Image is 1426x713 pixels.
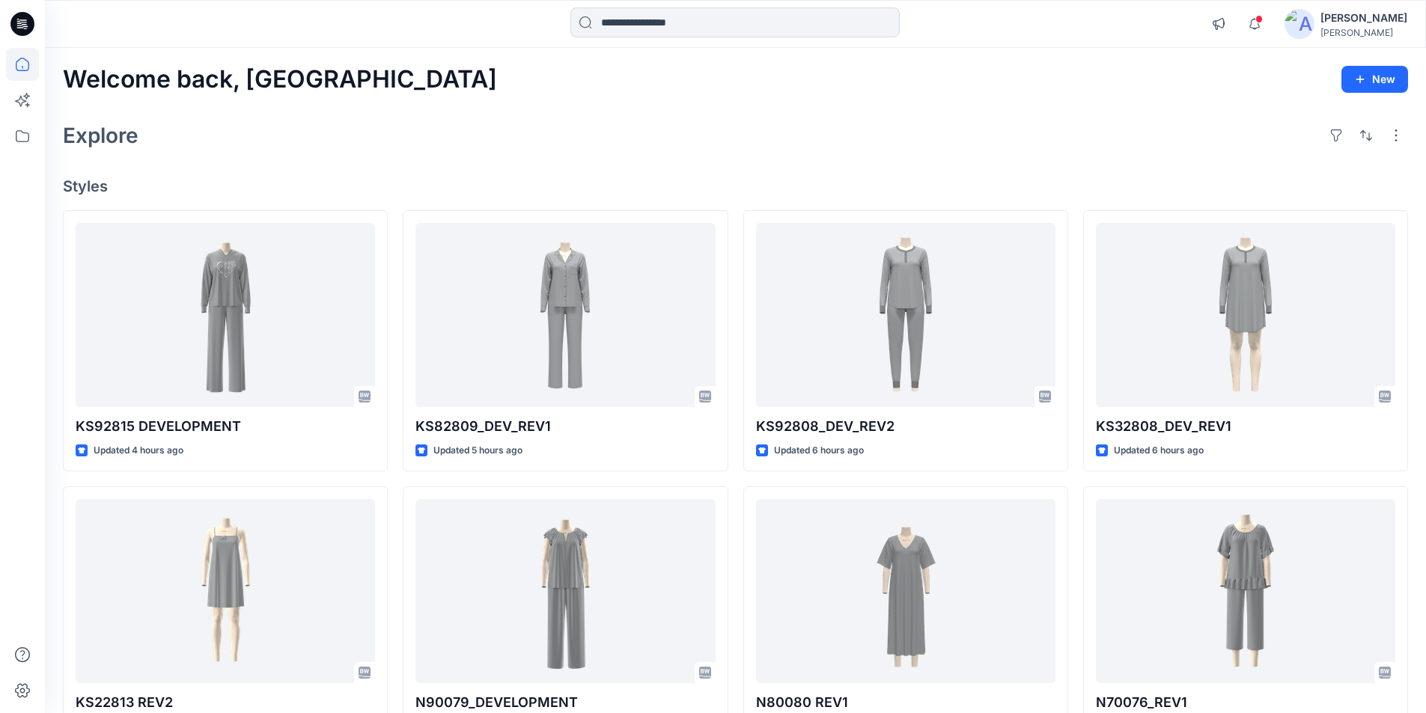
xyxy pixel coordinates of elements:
[76,499,375,684] a: KS22813 REV2
[415,223,715,408] a: KS82809_DEV_REV1
[63,177,1408,195] h4: Styles
[1320,27,1407,38] div: [PERSON_NAME]
[1114,443,1204,459] p: Updated 6 hours ago
[774,443,864,459] p: Updated 6 hours ago
[415,499,715,684] a: N90079_DEVELOPMENT
[1341,66,1408,93] button: New
[756,416,1055,437] p: KS92808_DEV_REV2
[415,416,715,437] p: KS82809_DEV_REV1
[63,66,497,94] h2: Welcome back, [GEOGRAPHIC_DATA]
[76,416,375,437] p: KS92815 DEVELOPMENT
[756,499,1055,684] a: N80080 REV1
[756,692,1055,713] p: N80080 REV1
[76,692,375,713] p: KS22813 REV2
[1320,9,1407,27] div: [PERSON_NAME]
[1285,9,1314,39] img: avatar
[76,223,375,408] a: KS92815 DEVELOPMENT
[1096,499,1395,684] a: N70076_REV1
[756,223,1055,408] a: KS92808_DEV_REV2
[63,123,138,147] h2: Explore
[94,443,183,459] p: Updated 4 hours ago
[433,443,522,459] p: Updated 5 hours ago
[415,692,715,713] p: N90079_DEVELOPMENT
[1096,692,1395,713] p: N70076_REV1
[1096,223,1395,408] a: KS32808_DEV_REV1
[1096,416,1395,437] p: KS32808_DEV_REV1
